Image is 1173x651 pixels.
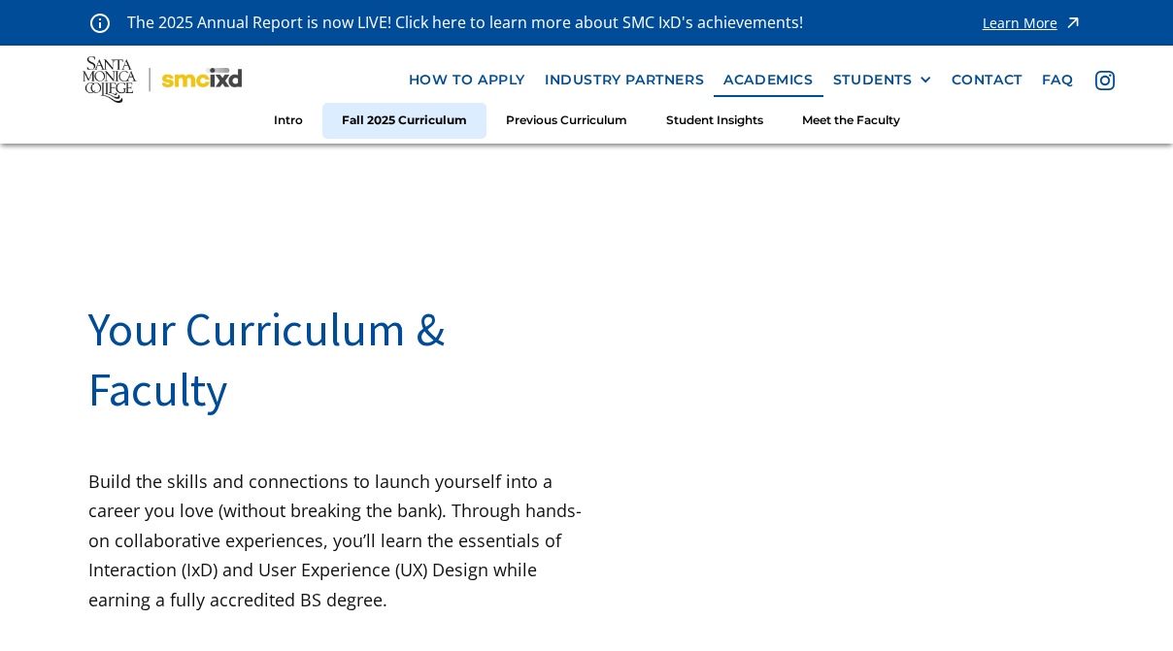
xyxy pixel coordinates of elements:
a: Learn More [983,10,1083,36]
img: icon - instagram [1095,71,1115,90]
img: icon - information - alert [90,13,110,33]
img: icon - arrow - alert [1063,10,1083,36]
div: STUDENTS [833,72,913,88]
a: Meet the Faculty [783,103,920,139]
a: industry partners [535,62,714,98]
span: Your Curriculum & Faculty [88,300,445,418]
a: how to apply [399,62,535,98]
a: Previous Curriculum [486,103,647,139]
a: Fall 2025 Curriculum [322,103,486,139]
a: Academics [714,62,822,98]
div: Learn More [983,16,1057,30]
img: Santa Monica College - SMC IxD logo [83,56,243,103]
div: STUDENTS [833,72,932,88]
a: Student Insights [647,103,783,139]
a: contact [942,62,1032,98]
a: faq [1032,62,1084,98]
p: The 2025 Annual Report is now LIVE! Click here to learn more about SMC IxD's achievements! [127,10,805,36]
p: Build the skills and connections to launch yourself into a career you love (without breaking the ... [88,467,586,615]
a: Intro [254,103,322,139]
